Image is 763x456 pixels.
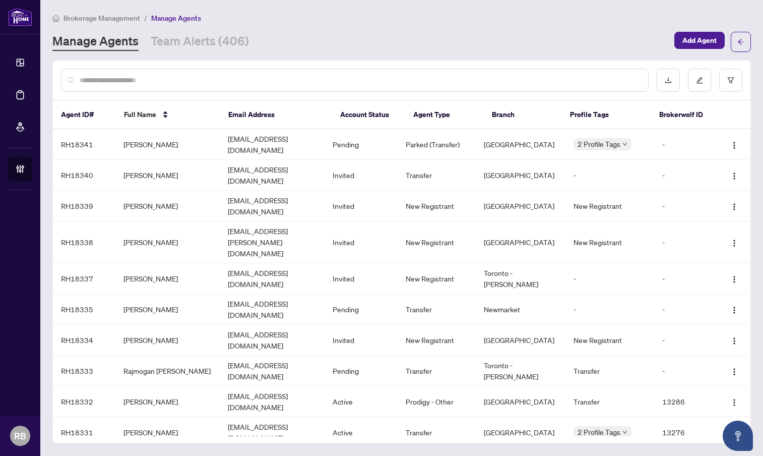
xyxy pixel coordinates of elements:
td: [EMAIL_ADDRESS][DOMAIN_NAME] [220,191,324,221]
td: [EMAIL_ADDRESS][DOMAIN_NAME] [220,325,324,356]
button: download [657,69,680,92]
td: 13276 [654,417,717,448]
img: Logo [730,306,738,314]
td: RH18335 [53,294,115,325]
td: [PERSON_NAME] [115,294,220,325]
img: logo [8,8,32,26]
a: Team Alerts (406) [151,33,249,51]
th: Account Status [332,101,405,129]
th: Profile Tags [562,101,651,129]
td: RH18337 [53,263,115,294]
td: Invited [325,191,398,221]
span: 2 Profile Tags [578,426,620,438]
button: Logo [726,167,742,183]
button: Logo [726,393,742,410]
td: RH18339 [53,191,115,221]
td: [PERSON_NAME] [115,129,220,160]
th: Agent ID# [53,101,116,129]
td: Toronto - [PERSON_NAME] [476,263,565,294]
button: Logo [726,198,742,214]
td: [GEOGRAPHIC_DATA] [476,129,565,160]
td: Toronto - [PERSON_NAME] [476,356,565,386]
span: Add Agent [682,32,717,48]
td: - [565,263,654,294]
td: Pending [325,356,398,386]
td: [GEOGRAPHIC_DATA] [476,325,565,356]
td: New Registrant [398,325,476,356]
button: Logo [726,136,742,152]
td: [GEOGRAPHIC_DATA] [476,417,565,448]
td: - [654,294,717,325]
span: Manage Agents [151,14,201,23]
td: Transfer [398,160,476,191]
td: [PERSON_NAME] [115,386,220,417]
span: down [622,142,627,147]
td: [GEOGRAPHIC_DATA] [476,160,565,191]
img: Logo [730,203,738,211]
td: Transfer [398,417,476,448]
td: Pending [325,294,398,325]
img: Logo [730,368,738,376]
td: Pending [325,129,398,160]
a: Manage Agents [52,33,139,51]
td: Transfer [565,386,654,417]
td: [GEOGRAPHIC_DATA] [476,386,565,417]
td: [PERSON_NAME] [115,160,220,191]
span: edit [696,77,703,84]
img: Logo [730,239,738,247]
td: [PERSON_NAME] [115,417,220,448]
span: home [52,15,59,22]
td: - [654,129,717,160]
td: [EMAIL_ADDRESS][DOMAIN_NAME] [220,263,324,294]
td: Invited [325,263,398,294]
td: [PERSON_NAME] [115,263,220,294]
td: - [654,263,717,294]
td: [EMAIL_ADDRESS][DOMAIN_NAME] [220,160,324,191]
button: Logo [726,332,742,348]
img: Logo [730,141,738,149]
span: RB [14,429,26,443]
td: Invited [325,221,398,263]
td: [PERSON_NAME] [115,221,220,263]
td: RH18338 [53,221,115,263]
td: Active [325,417,398,448]
td: [EMAIL_ADDRESS][PERSON_NAME][DOMAIN_NAME] [220,221,324,263]
button: Logo [726,363,742,379]
td: Prodigy - Other [398,386,476,417]
th: Brokerwolf ID [651,101,714,129]
td: [EMAIL_ADDRESS][DOMAIN_NAME] [220,294,324,325]
img: Logo [730,275,738,283]
span: Full Name [124,109,156,120]
td: - [565,160,654,191]
td: [EMAIL_ADDRESS][DOMAIN_NAME] [220,129,324,160]
span: Brokerage Management [63,14,140,23]
img: Logo [730,337,738,345]
button: Open asap [723,421,753,451]
td: RH18334 [53,325,115,356]
td: Newmarket [476,294,565,325]
td: New Registrant [398,221,476,263]
td: - [654,191,717,221]
td: RH18341 [53,129,115,160]
th: Branch [484,101,562,129]
button: edit [688,69,711,92]
td: [GEOGRAPHIC_DATA] [476,221,565,263]
img: Logo [730,172,738,180]
td: New Registrant [565,191,654,221]
li: / [144,12,147,24]
td: Transfer [398,294,476,325]
td: RH18332 [53,386,115,417]
td: New Registrant [398,263,476,294]
td: - [654,160,717,191]
td: [EMAIL_ADDRESS][DOMAIN_NAME] [220,417,324,448]
td: Transfer [398,356,476,386]
span: down [622,430,627,435]
th: Agent Type [405,101,484,129]
td: RH18331 [53,417,115,448]
td: RH18333 [53,356,115,386]
button: filter [719,69,742,92]
td: Invited [325,160,398,191]
td: Rajmogan [PERSON_NAME] [115,356,220,386]
td: Parked (Transfer) [398,129,476,160]
span: filter [727,77,734,84]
